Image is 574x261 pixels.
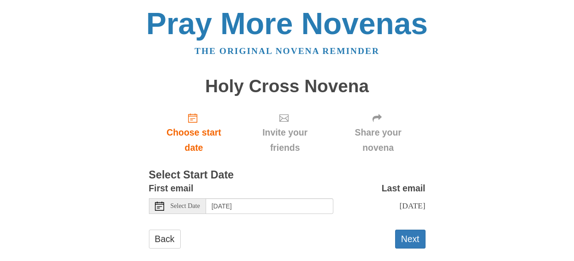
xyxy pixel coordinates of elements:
[149,230,181,249] a: Back
[395,230,426,249] button: Next
[340,125,416,155] span: Share your novena
[149,181,194,196] label: First email
[248,125,321,155] span: Invite your friends
[382,181,426,196] label: Last email
[171,203,200,209] span: Select Date
[331,105,426,160] div: Click "Next" to confirm your start date first.
[149,169,426,181] h3: Select Start Date
[146,6,428,41] a: Pray More Novenas
[399,201,425,210] span: [DATE]
[149,105,239,160] a: Choose start date
[158,125,230,155] span: Choose start date
[195,46,379,56] a: The original novena reminder
[239,105,331,160] div: Click "Next" to confirm your start date first.
[149,77,426,96] h1: Holy Cross Novena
